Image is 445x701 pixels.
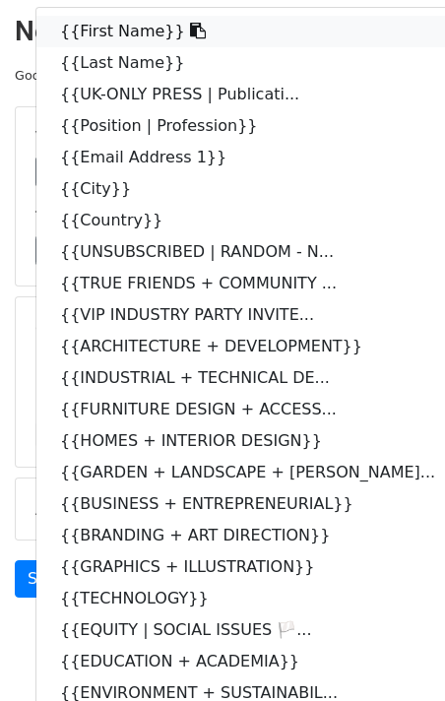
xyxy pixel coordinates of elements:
[15,15,430,48] h2: New Campaign
[347,606,445,701] iframe: Chat Widget
[15,68,242,83] small: Google Sheet:
[15,560,80,598] a: Send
